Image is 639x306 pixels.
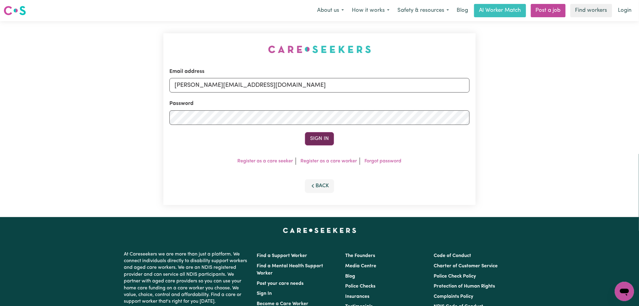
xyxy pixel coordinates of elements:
[531,4,566,17] a: Post a job
[257,291,272,296] a: Sign In
[4,5,26,16] img: Careseekers logo
[434,284,495,289] a: Protection of Human Rights
[615,4,635,17] a: Login
[474,4,526,17] a: AI Worker Match
[169,100,194,108] label: Password
[345,274,355,279] a: Blog
[570,4,612,17] a: Find workers
[453,4,472,17] a: Blog
[393,4,453,17] button: Safety & resources
[238,159,293,164] a: Register as a care seeker
[169,78,470,93] input: Email address
[301,159,357,164] a: Register as a care worker
[4,4,26,18] a: Careseekers logo
[345,294,369,299] a: Insurances
[313,4,348,17] button: About us
[305,132,334,145] button: Sign In
[434,274,476,279] a: Police Check Policy
[345,253,375,258] a: The Founders
[257,253,307,258] a: Find a Support Worker
[348,4,393,17] button: How it works
[257,264,323,276] a: Find a Mental Health Support Worker
[257,281,303,286] a: Post your care needs
[283,228,356,233] a: Careseekers home page
[169,68,204,76] label: Email address
[434,253,471,258] a: Code of Conduct
[305,179,334,193] button: Back
[345,264,376,269] a: Media Centre
[434,294,474,299] a: Complaints Policy
[615,282,634,301] iframe: Button to launch messaging window
[345,284,375,289] a: Police Checks
[365,159,402,164] a: Forgot password
[434,264,498,269] a: Charter of Customer Service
